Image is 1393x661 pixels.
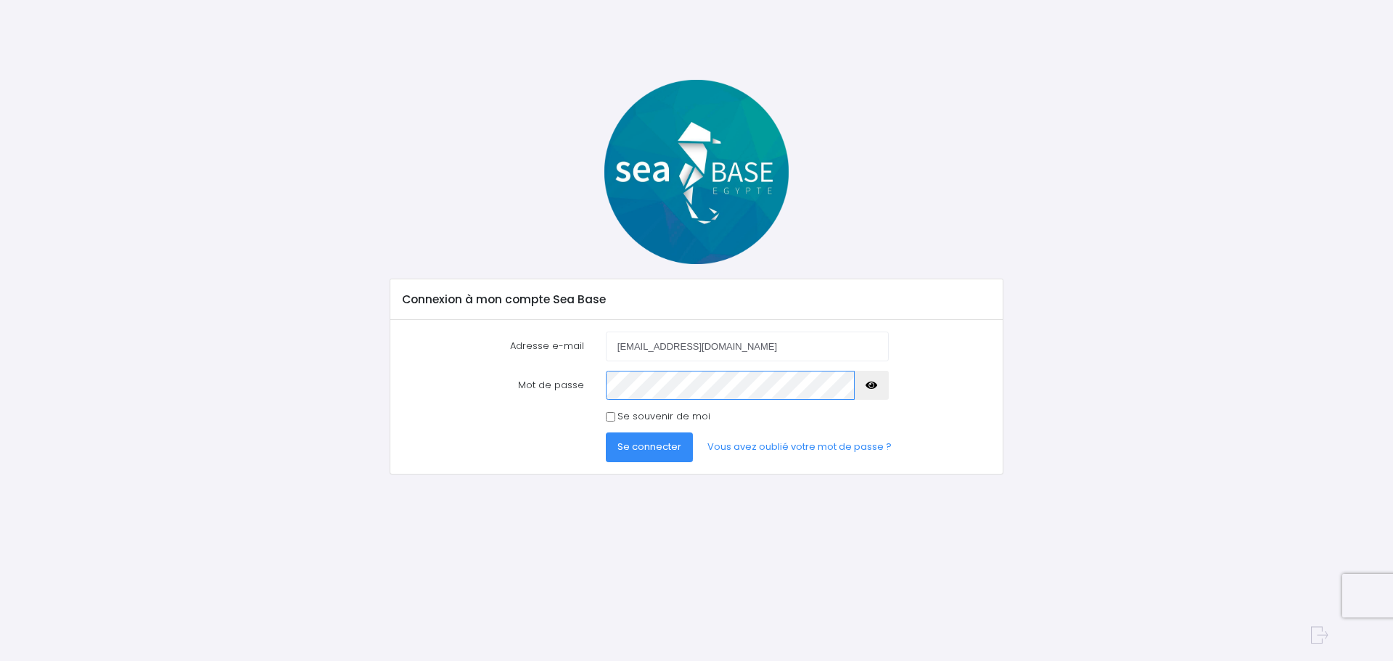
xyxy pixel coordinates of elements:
a: Vous avez oublié votre mot de passe ? [696,432,903,461]
label: Se souvenir de moi [617,409,710,424]
button: Se connecter [606,432,693,461]
label: Mot de passe [392,371,595,400]
span: Se connecter [617,440,681,453]
label: Adresse e-mail [392,332,595,361]
div: Connexion à mon compte Sea Base [390,279,1002,320]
